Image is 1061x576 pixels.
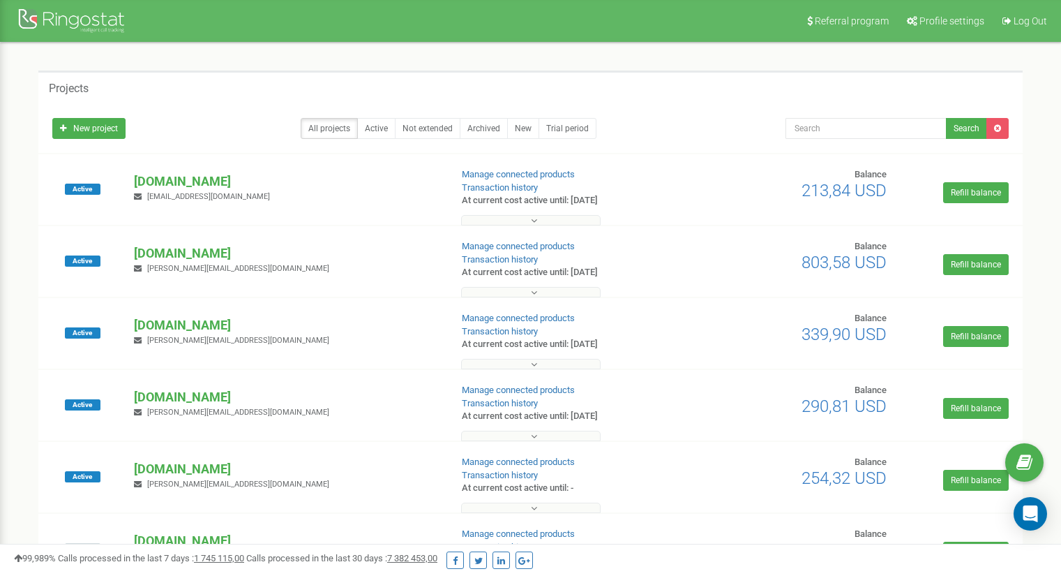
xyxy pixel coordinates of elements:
[943,470,1009,491] a: Refill balance
[147,480,329,489] span: [PERSON_NAME][EMAIL_ADDRESS][DOMAIN_NAME]
[802,397,887,416] span: 290,81 USD
[246,553,437,563] span: Calls processed in the last 30 days :
[65,184,100,195] span: Active
[802,325,887,344] span: 339,90 USD
[462,482,685,495] p: At current cost active until: -
[946,118,987,139] button: Search
[462,182,538,193] a: Transaction history
[462,529,575,539] a: Manage connected products
[301,118,358,139] a: All projects
[462,457,575,467] a: Manage connected products
[462,254,538,265] a: Transaction history
[387,553,437,563] u: 7 382 453,00
[462,194,685,207] p: At current cost active until: [DATE]
[855,241,887,251] span: Balance
[52,118,126,139] a: New project
[855,313,887,323] span: Balance
[462,241,575,251] a: Manage connected products
[134,316,439,334] p: [DOMAIN_NAME]
[462,542,538,552] a: Transaction history
[14,553,56,563] span: 99,989%
[943,542,1009,563] a: Refill balance
[462,326,538,337] a: Transaction history
[147,192,270,201] span: [EMAIL_ADDRESS][DOMAIN_NAME]
[943,398,1009,419] a: Refill balance
[134,388,439,406] p: [DOMAIN_NAME]
[855,457,887,467] span: Balance
[134,172,439,191] p: [DOMAIN_NAME]
[462,266,685,279] p: At current cost active until: [DATE]
[539,118,596,139] a: Trial period
[855,385,887,395] span: Balance
[395,118,460,139] a: Not extended
[134,532,439,550] p: [DOMAIN_NAME]
[462,398,538,408] a: Transaction history
[815,15,889,27] span: Referral program
[58,553,244,563] span: Calls processed in the last 7 days :
[65,327,100,339] span: Active
[919,15,984,27] span: Profile settings
[815,540,887,560] span: -1,27 USD
[65,256,100,267] span: Active
[462,410,685,423] p: At current cost active until: [DATE]
[65,399,100,411] span: Active
[802,468,887,488] span: 254,32 USD
[134,460,439,478] p: [DOMAIN_NAME]
[1014,497,1047,531] div: Open Intercom Messenger
[462,313,575,323] a: Manage connected products
[49,82,89,95] h5: Projects
[855,529,887,539] span: Balance
[943,182,1009,203] a: Refill balance
[802,253,887,272] span: 803,58 USD
[147,408,329,417] span: [PERSON_NAME][EMAIL_ADDRESS][DOMAIN_NAME]
[194,553,244,563] u: 1 745 115,00
[462,470,538,480] a: Transaction history
[462,338,685,351] p: At current cost active until: [DATE]
[943,254,1009,275] a: Refill balance
[65,543,100,554] span: Archive
[1014,15,1047,27] span: Log Out
[357,118,396,139] a: Active
[855,169,887,179] span: Balance
[462,169,575,179] a: Manage connected products
[134,244,439,263] p: [DOMAIN_NAME]
[943,326,1009,347] a: Refill balance
[460,118,508,139] a: Archived
[147,336,329,345] span: [PERSON_NAME][EMAIL_ADDRESS][DOMAIN_NAME]
[785,118,947,139] input: Search
[147,264,329,273] span: [PERSON_NAME][EMAIL_ADDRESS][DOMAIN_NAME]
[65,471,100,482] span: Active
[462,385,575,395] a: Manage connected products
[802,181,887,200] span: 213,84 USD
[507,118,539,139] a: New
